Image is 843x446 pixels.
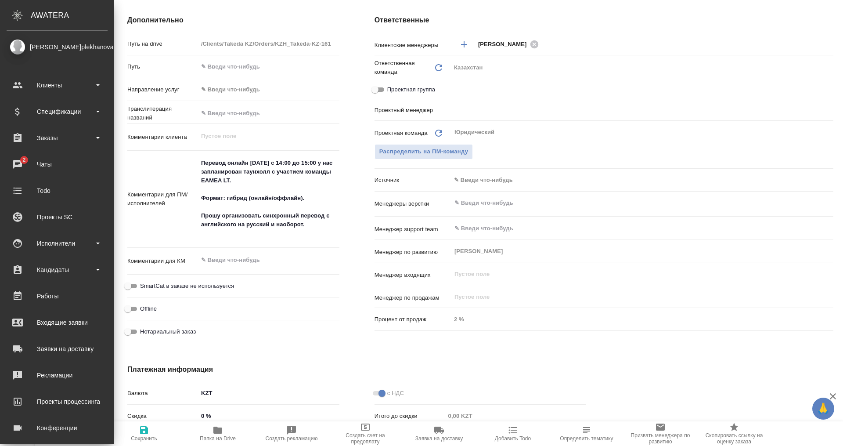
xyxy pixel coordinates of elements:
[328,421,402,446] button: Создать счет на предоплату
[127,40,198,48] p: Путь на drive
[7,210,108,224] div: Проекты SC
[7,316,108,329] div: Входящие заявки
[107,421,181,446] button: Сохранить
[402,421,476,446] button: Заявка на доставку
[140,282,234,290] span: SmartCat в заказе не используется
[198,107,339,120] input: ✎ Введи что-нибудь
[560,435,613,442] span: Определить тематику
[127,364,586,375] h4: Платежная информация
[334,432,397,445] span: Создать счет на предоплату
[829,202,830,204] button: Open
[7,421,108,435] div: Конференции
[375,271,451,279] p: Менеджер входящих
[375,41,451,50] p: Клиентские менеджеры
[829,228,830,229] button: Open
[140,327,196,336] span: Нотариальный заказ
[2,338,112,360] a: Заявки на доставку
[7,237,108,250] div: Исполнители
[375,315,451,324] p: Процент от продаж
[198,37,339,50] input: Пустое поле
[255,421,328,446] button: Создать рекламацию
[2,285,112,307] a: Работы
[7,342,108,355] div: Заявки на доставку
[7,290,108,303] div: Работы
[451,60,833,75] div: Казахстан
[697,421,771,446] button: Скопировать ссылку на оценку заказа
[454,198,801,208] input: ✎ Введи что-нибудь
[266,435,318,442] span: Создать рекламацию
[629,432,692,445] span: Призвать менеджера по развитию
[702,432,766,445] span: Скопировать ссылку на оценку заказа
[127,105,198,122] p: Транслитерация названий
[7,158,108,171] div: Чаты
[17,156,31,164] span: 2
[2,364,112,386] a: Рекламации
[829,44,830,45] button: Open
[2,417,112,439] a: Конференции
[375,129,428,138] p: Проектная команда
[7,369,108,382] div: Рекламации
[198,82,339,97] div: ✎ Введи что-нибудь
[127,133,198,141] p: Комментарии клиента
[200,435,236,442] span: Папка на Drive
[2,391,112,413] a: Проекты процессинга
[7,42,108,52] div: [PERSON_NAME]plekhanova
[816,399,831,418] span: 🙏
[198,386,339,401] div: KZT
[454,223,801,233] input: ✎ Введи что-нибудь
[2,180,112,202] a: Todo
[198,60,339,73] input: ✎ Введи что-нибудь
[454,34,475,55] button: Добавить менеджера
[181,421,255,446] button: Папка на Drive
[7,395,108,408] div: Проекты процессинга
[375,412,445,421] p: Итого до скидки
[127,15,339,25] h4: Дополнительно
[7,131,108,145] div: Заказы
[375,144,473,160] button: Распределить на ПМ-команду
[379,147,468,157] span: Распределить на ПМ-команду
[7,79,108,92] div: Клиенты
[131,435,157,442] span: Сохранить
[7,263,108,276] div: Кандидаты
[127,190,198,208] p: Комментарии для ПМ/исполнителей
[454,176,823,185] div: ✎ Введи что-нибудь
[375,59,433,76] p: Ответственная команда
[387,389,404,398] span: с НДС
[375,248,451,257] p: Менеджер по развитию
[375,176,451,185] p: Источник
[812,398,834,420] button: 🙏
[478,39,541,50] div: [PERSON_NAME]
[375,15,833,25] h4: Ответственные
[451,173,833,188] div: ✎ Введи что-нибудь
[387,85,435,94] span: Проектная группа
[2,206,112,228] a: Проекты SC
[375,199,451,208] p: Менеджеры верстки
[478,40,532,49] span: [PERSON_NAME]
[375,294,451,302] p: Менеджер по продажам
[198,156,339,241] textarea: Перевод онлайн [DATE] с 14:00 до 15:00 у нас запланирован таунхолл с участием команды EAMEA LT. Ф...
[127,257,198,265] p: Комментарии для КМ
[451,313,833,326] input: Пустое поле
[375,225,451,234] p: Менеджер support team
[476,421,550,446] button: Добавить Todo
[127,389,198,398] p: Валюта
[495,435,531,442] span: Добавить Todo
[7,184,108,197] div: Todo
[2,312,112,334] a: Входящие заявки
[445,410,587,422] input: Пустое поле
[550,421,623,446] button: Определить тематику
[198,410,339,422] input: ✎ Введи что-нибудь
[140,305,157,313] span: Offline
[415,435,463,442] span: Заявка на доставку
[7,105,108,118] div: Спецификации
[623,421,697,446] button: Призвать менеджера по развитию
[375,106,451,115] p: Проектный менеджер
[375,144,473,160] span: В заказе уже есть ответственный ПМ или ПМ группа
[201,85,329,94] div: ✎ Введи что-нибудь
[127,412,198,421] p: Скидка
[127,85,198,94] p: Направление услуг
[127,62,198,71] p: Путь
[2,153,112,175] a: 2Чаты
[454,268,813,279] input: Пустое поле
[829,109,830,110] button: Open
